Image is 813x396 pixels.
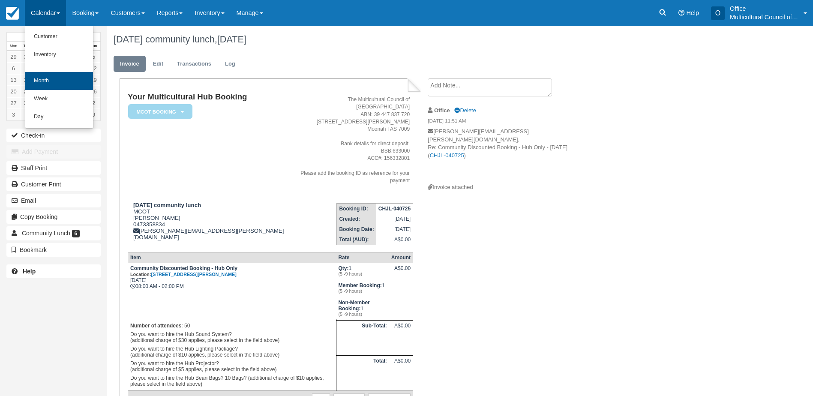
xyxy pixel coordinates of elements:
[20,97,33,109] a: 28
[25,90,93,108] a: Week
[337,203,376,214] th: Booking ID:
[87,42,100,51] th: Sun
[72,230,80,237] span: 6
[376,214,413,224] td: [DATE]
[87,109,100,120] a: 9
[128,202,295,240] div: MCOT [PERSON_NAME] 0473358834 [PERSON_NAME][EMAIL_ADDRESS][PERSON_NAME][DOMAIN_NAME]
[20,74,33,86] a: 14
[130,265,237,277] strong: Community Discounted Booking - Hub Only
[338,288,387,294] em: (5 -9 hours)
[389,321,413,356] td: A$0.00
[6,210,101,224] button: Copy Booking
[338,271,387,276] em: (5 -9 hours)
[378,206,411,212] strong: CHJL-040725
[428,183,572,192] div: Invoice attached
[87,74,100,86] a: 19
[20,109,33,120] a: 4
[128,263,336,319] td: [DATE] 08:00 AM - 02:00 PM
[20,42,33,51] th: Tue
[338,265,348,271] strong: Qty
[25,108,93,126] a: Day
[336,263,389,319] td: 1 1 1
[25,28,93,46] a: Customer
[711,6,725,20] div: O
[686,9,699,16] span: Help
[337,214,376,224] th: Created:
[434,107,450,114] strong: Office
[6,129,101,142] button: Check-in
[130,345,334,359] p: Do you want to hire the Hub Lighting Package? (additional charge of $10 applies, please select in...
[130,272,237,277] small: Location:
[428,128,572,183] p: [PERSON_NAME][EMAIL_ADDRESS][PERSON_NAME][DOMAIN_NAME], Re: Community Discounted Booking - Hub On...
[678,10,684,16] i: Help
[6,243,101,257] button: Bookmark
[151,272,237,277] a: [STREET_ADDRESS][PERSON_NAME]
[376,234,413,245] td: A$0.00
[114,34,711,45] h1: [DATE] community lunch,
[454,107,476,114] a: Delete
[430,152,464,159] a: CHJL-040725
[217,34,246,45] span: [DATE]
[130,330,334,345] p: Do you want to hire the Hub Sound System? (additional charge of $30 applies, please select in the...
[25,72,93,90] a: Month
[87,63,100,74] a: 12
[6,226,101,240] a: Community Lunch 6
[338,312,387,317] em: (5 -9 hours)
[87,51,100,63] a: 5
[128,252,336,263] th: Item
[128,104,192,119] em: MCOT Booking
[130,323,181,329] strong: Number of attendees
[6,7,19,20] img: checkfront-main-nav-mini-logo.png
[337,224,376,234] th: Booking Date:
[7,97,20,109] a: 27
[23,268,36,275] b: Help
[128,104,189,120] a: MCOT Booking
[336,252,389,263] th: Rate
[128,93,295,102] h1: Your Multicultural Hub Booking
[20,86,33,97] a: 21
[22,230,70,237] span: Community Lunch
[219,56,242,72] a: Log
[730,4,798,13] p: Office
[87,86,100,97] a: 26
[299,96,410,184] address: The Multicultural Council of [GEOGRAPHIC_DATA] ABN: 39 447 837 720 [STREET_ADDRESS][PERSON_NAME] ...
[7,74,20,86] a: 13
[7,109,20,120] a: 3
[391,265,411,278] div: A$0.00
[133,202,201,208] strong: [DATE] community lunch
[7,42,20,51] th: Mon
[6,194,101,207] button: Email
[87,97,100,109] a: 2
[6,145,101,159] button: Add Payment
[25,46,93,64] a: Inventory
[20,51,33,63] a: 30
[7,51,20,63] a: 29
[20,63,33,74] a: 7
[338,282,381,288] strong: Member Booking
[130,321,334,330] p: : 50
[6,161,101,175] a: Staff Print
[730,13,798,21] p: Multicultural Council of [GEOGRAPHIC_DATA]
[376,224,413,234] td: [DATE]
[25,26,93,129] ul: Calendar
[336,321,389,356] th: Sub-Total:
[114,56,146,72] a: Invoice
[147,56,170,72] a: Edit
[130,374,334,388] p: Do you want to hire the Hub Bean Bags? 10 Bags? (additional charge of $10 applies, please select ...
[428,117,572,127] em: [DATE] 11:51 AM
[171,56,218,72] a: Transactions
[7,86,20,97] a: 20
[337,234,376,245] th: Total (AUD):
[7,63,20,74] a: 6
[389,356,413,391] td: A$0.00
[336,356,389,391] th: Total:
[389,252,413,263] th: Amount
[130,359,334,374] p: Do you want to hire the Hub Projector? (additional charge of $5 applies, please select in the fie...
[338,300,369,312] strong: Non-Member Booking
[6,264,101,278] a: Help
[6,177,101,191] a: Customer Print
